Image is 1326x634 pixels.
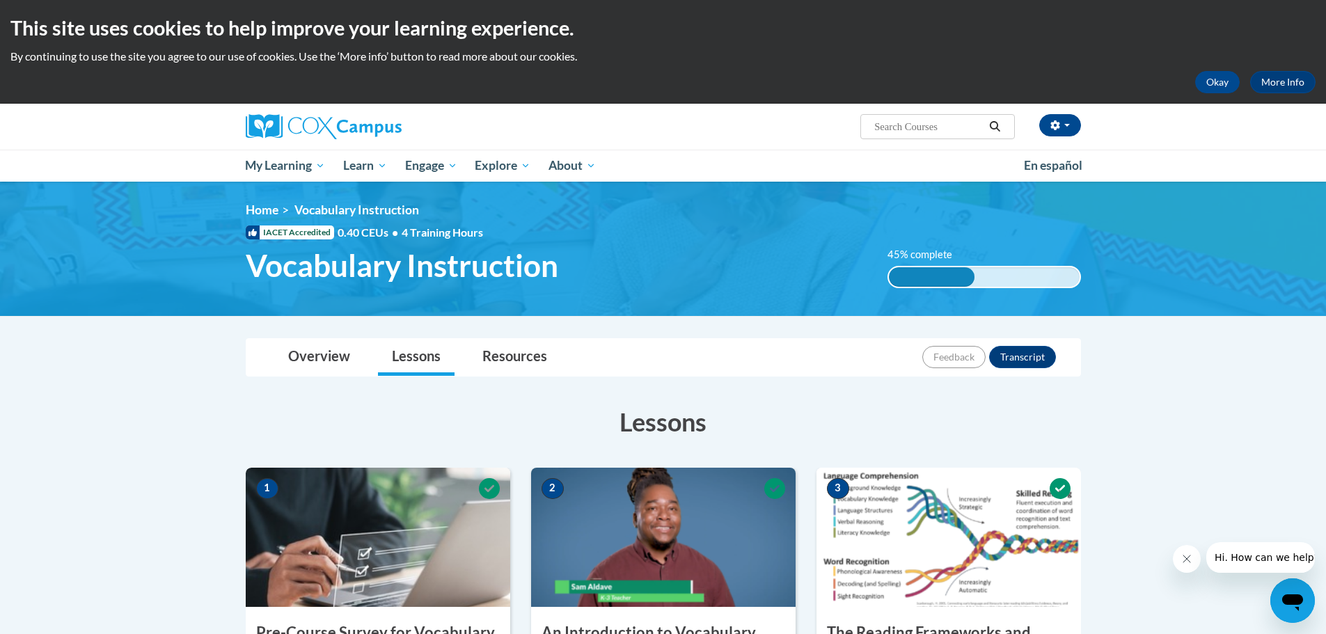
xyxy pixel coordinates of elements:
h3: Lessons [246,404,1081,439]
span: 1 [256,478,278,499]
button: Feedback [922,346,986,368]
span: About [548,157,596,174]
img: Course Image [246,468,510,607]
img: Cox Campus [246,114,402,139]
div: 45% complete [889,267,974,287]
a: Lessons [378,339,455,376]
a: About [539,150,605,182]
div: Main menu [225,150,1102,182]
span: 2 [542,478,564,499]
a: Home [246,203,278,217]
label: 45% complete [887,247,968,262]
a: Overview [274,339,364,376]
span: 3 [827,478,849,499]
a: Cox Campus [246,114,510,139]
span: • [392,225,398,239]
span: My Learning [245,157,325,174]
img: Course Image [531,468,796,607]
button: Transcript [989,346,1056,368]
h2: This site uses cookies to help improve your learning experience. [10,14,1316,42]
a: Engage [396,150,466,182]
span: Learn [343,157,387,174]
a: Explore [466,150,539,182]
iframe: Message from company [1206,542,1315,573]
span: Hi. How can we help? [8,10,113,21]
button: Search [984,118,1005,135]
span: Engage [405,157,457,174]
button: Okay [1195,71,1240,93]
input: Search Courses [873,118,984,135]
span: Vocabulary Instruction [294,203,419,217]
a: My Learning [237,150,335,182]
span: Explore [475,157,530,174]
img: Course Image [816,468,1081,607]
span: 0.40 CEUs [338,225,402,240]
a: Learn [334,150,396,182]
a: En español [1015,151,1091,180]
span: 4 Training Hours [402,225,483,239]
span: Vocabulary Instruction [246,247,558,284]
iframe: Close message [1173,545,1201,573]
span: En español [1024,158,1082,173]
span: IACET Accredited [246,225,334,239]
button: Account Settings [1039,114,1081,136]
iframe: Button to launch messaging window [1270,578,1315,623]
a: More Info [1250,71,1316,93]
a: Resources [468,339,561,376]
p: By continuing to use the site you agree to our use of cookies. Use the ‘More info’ button to read... [10,49,1316,64]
